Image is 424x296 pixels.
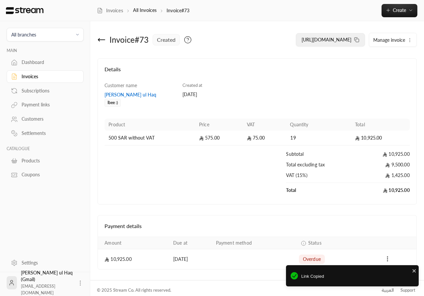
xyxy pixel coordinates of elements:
[351,146,410,161] td: 10,925.00
[105,119,195,131] th: Product
[286,161,351,172] td: Total excluding tax
[22,171,75,178] div: Coupons
[97,7,190,14] nav: breadcrumb
[105,222,410,230] h4: Payment details
[169,249,212,269] td: [DATE]
[290,135,297,141] span: 19
[109,34,149,45] div: Invoice # 73
[7,146,84,151] p: CATALOGUE
[369,33,416,46] button: Manage invoice
[303,256,321,263] span: overdue
[351,172,410,183] td: 1,425.00
[98,237,416,269] table: Payments
[195,119,243,131] th: Price
[351,183,410,198] td: 10,925.00
[296,33,365,46] button: [URL][DOMAIN_NAME]
[22,101,75,108] div: Payment links
[133,7,157,13] a: All Invoices
[195,131,243,146] td: 575.00
[7,98,84,111] a: Payment links
[5,7,44,14] img: Logo
[301,273,414,280] span: Link Copied
[286,119,351,131] th: Quantity
[382,4,417,17] button: Create
[21,284,55,295] span: [EMAIL_ADDRESS][DOMAIN_NAME]
[286,172,351,183] td: VAT (15%)
[393,7,406,13] span: Create
[97,287,171,294] div: © 2025 Stream Co. All rights reserved.
[373,37,405,43] span: Manage invoice
[22,130,75,137] div: Settlements
[22,157,75,164] div: Products
[105,99,121,107] div: Ibee :)
[308,240,321,246] span: Status
[22,260,75,266] div: Settings
[22,116,75,122] div: Customers
[182,91,254,98] div: [DATE]
[7,56,84,69] a: Dashboard
[97,7,123,14] a: Invoices
[11,31,36,38] div: All branches
[7,113,84,126] a: Customers
[7,256,84,269] a: Settings
[286,146,351,161] td: Subtotal
[212,237,295,249] th: Payment method
[243,119,286,131] th: VAT
[157,36,176,44] span: created
[7,70,84,83] a: Invoices
[7,28,84,41] button: All branches
[22,88,75,94] div: Subscriptions
[169,237,212,249] th: Due at
[22,73,75,80] div: Invoices
[351,119,410,131] th: Total
[351,161,410,172] td: 9,500.00
[105,119,410,198] table: Products
[98,237,169,249] th: Amount
[105,83,137,88] span: Customer name
[7,84,84,97] a: Subscriptions
[167,7,189,14] p: Invoice#73
[21,269,73,296] div: [PERSON_NAME] ul Haq (Gmail)
[105,91,176,98] div: [PERSON_NAME] ul Haq
[105,65,410,80] h4: Details
[7,168,84,181] a: Coupons
[22,59,75,66] div: Dashboard
[98,249,169,269] td: 10,925.00
[243,131,286,146] td: 75.00
[7,48,84,53] p: MAIN
[412,267,417,274] button: close
[105,131,195,146] td: 500 SAR without VAT
[105,91,176,105] a: [PERSON_NAME] ul HaqIbee :)
[182,83,202,88] span: Created at
[7,127,84,140] a: Settlements
[351,131,410,146] td: 10,925.00
[286,183,351,198] td: Total
[302,37,351,42] span: [URL][DOMAIN_NAME]
[7,154,84,167] a: Products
